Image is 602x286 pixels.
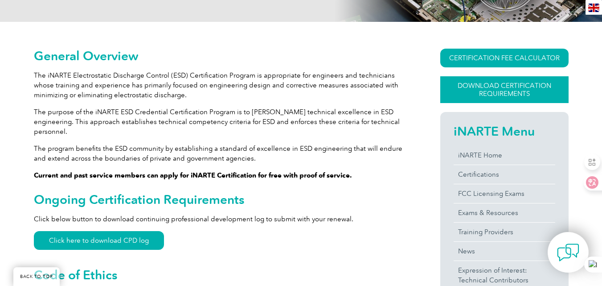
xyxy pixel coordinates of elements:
[454,146,555,165] a: iNARTE Home
[34,49,408,63] h2: General Overview
[454,223,555,241] a: Training Providers
[34,144,408,163] p: The program benefits the ESD community by establishing a standard of excellence in ESD engineerin...
[34,107,408,137] p: The purpose of the iNARTE ESD Credential Certification Program is to [PERSON_NAME] technical exce...
[34,70,408,100] p: The iNARTE Electrostatic Discharge Control (ESD) Certification Program is appropriate for enginee...
[440,49,569,67] a: CERTIFICATION FEE CALCULATOR
[454,203,555,222] a: Exams & Resources
[454,165,555,184] a: Certifications
[454,184,555,203] a: FCC Licensing Exams
[440,76,569,103] a: Download Certification Requirements
[13,267,60,286] a: BACK TO TOP
[34,192,408,207] h2: Ongoing Certification Requirements
[34,231,164,250] a: Click here to download CPD log
[454,242,555,261] a: News
[34,214,408,224] p: Click below button to download continuing professional development log to submit with your renewal.
[557,241,579,264] img: contact-chat.png
[588,4,599,12] img: en
[454,124,555,138] h2: iNARTE Menu
[34,268,408,282] h2: Code of Ethics
[34,171,352,179] strong: Current and past service members can apply for iNARTE Certification for free with proof of service.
